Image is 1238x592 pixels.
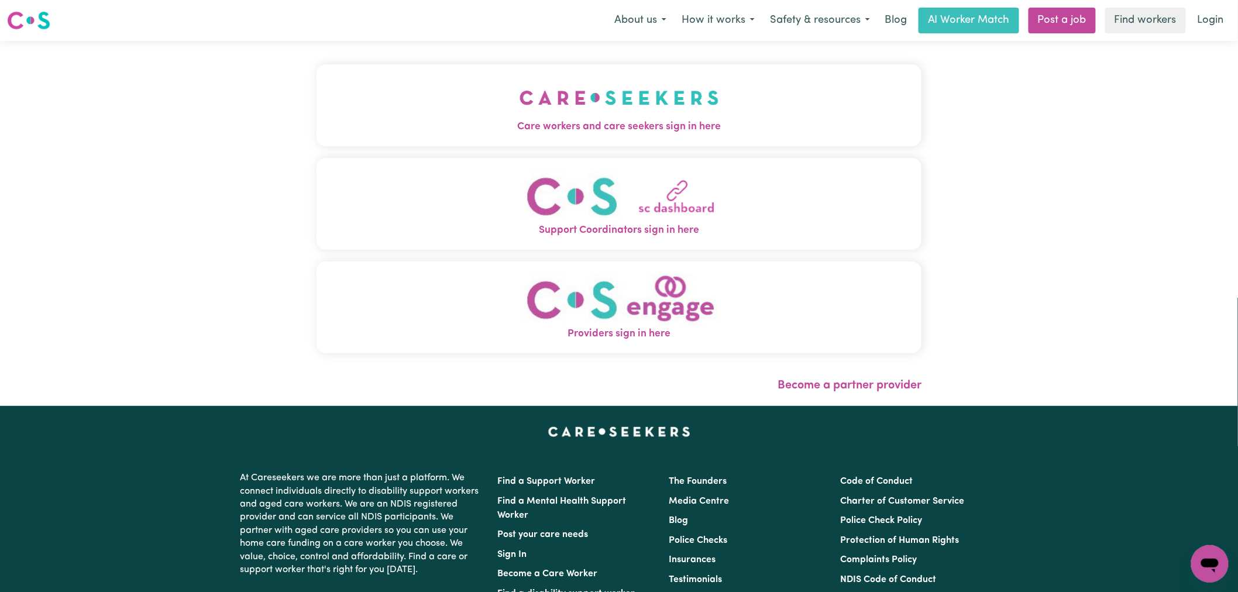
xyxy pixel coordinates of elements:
[669,497,729,506] a: Media Centre
[841,497,965,506] a: Charter of Customer Service
[919,8,1019,33] a: AI Worker Match
[1105,8,1186,33] a: Find workers
[317,326,921,342] span: Providers sign in here
[317,223,921,238] span: Support Coordinators sign in here
[841,516,923,525] a: Police Check Policy
[669,536,727,545] a: Police Checks
[674,8,762,33] button: How it works
[878,8,914,33] a: Blog
[7,7,50,34] a: Careseekers logo
[1191,8,1231,33] a: Login
[841,555,917,565] a: Complaints Policy
[497,477,595,486] a: Find a Support Worker
[497,569,597,579] a: Become a Care Worker
[841,477,913,486] a: Code of Conduct
[548,427,690,436] a: Careseekers home page
[240,467,483,581] p: At Careseekers we are more than just a platform. We connect individuals directly to disability su...
[7,10,50,31] img: Careseekers logo
[317,261,921,353] button: Providers sign in here
[669,516,688,525] a: Blog
[497,550,527,559] a: Sign In
[1191,545,1229,583] iframe: Button to launch messaging window
[669,575,722,584] a: Testimonials
[317,119,921,135] span: Care workers and care seekers sign in here
[1029,8,1096,33] a: Post a job
[317,64,921,146] button: Care workers and care seekers sign in here
[317,158,921,250] button: Support Coordinators sign in here
[669,555,716,565] a: Insurances
[497,497,626,520] a: Find a Mental Health Support Worker
[669,477,727,486] a: The Founders
[841,536,960,545] a: Protection of Human Rights
[841,575,937,584] a: NDIS Code of Conduct
[607,8,674,33] button: About us
[778,380,921,391] a: Become a partner provider
[762,8,878,33] button: Safety & resources
[497,530,588,539] a: Post your care needs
